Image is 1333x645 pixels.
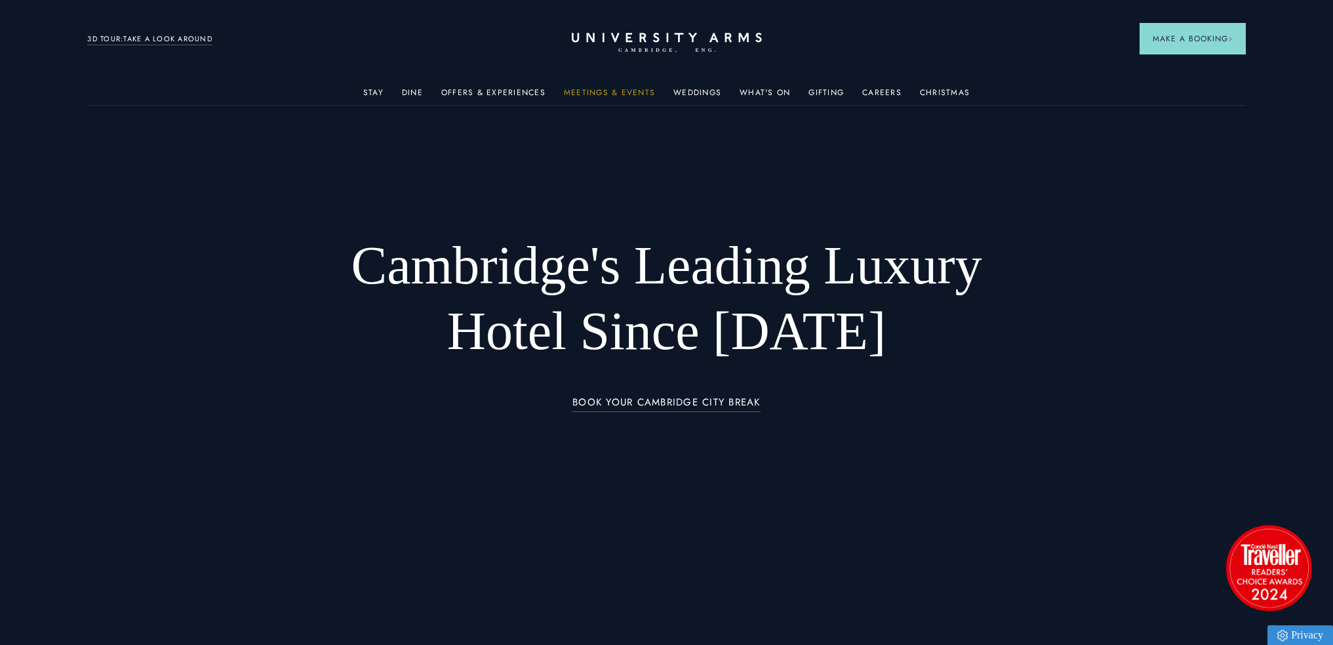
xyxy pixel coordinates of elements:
[572,33,762,53] a: Home
[1267,625,1333,645] a: Privacy
[1277,630,1288,641] img: Privacy
[862,88,902,105] a: Careers
[87,33,212,45] a: 3D TOUR:TAKE A LOOK AROUND
[363,88,384,105] a: Stay
[441,88,546,105] a: Offers & Experiences
[1220,518,1318,617] img: image-2524eff8f0c5d55edbf694693304c4387916dea5-1501x1501-png
[673,88,721,105] a: Weddings
[572,397,761,412] a: BOOK YOUR CAMBRIDGE CITY BREAK
[1140,23,1246,54] button: Make a BookingArrow icon
[808,88,844,105] a: Gifting
[564,88,655,105] a: Meetings & Events
[740,88,790,105] a: What's On
[1153,33,1233,45] span: Make a Booking
[402,88,423,105] a: Dine
[1228,37,1233,41] img: Arrow icon
[317,233,1016,364] h1: Cambridge's Leading Luxury Hotel Since [DATE]
[920,88,970,105] a: Christmas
